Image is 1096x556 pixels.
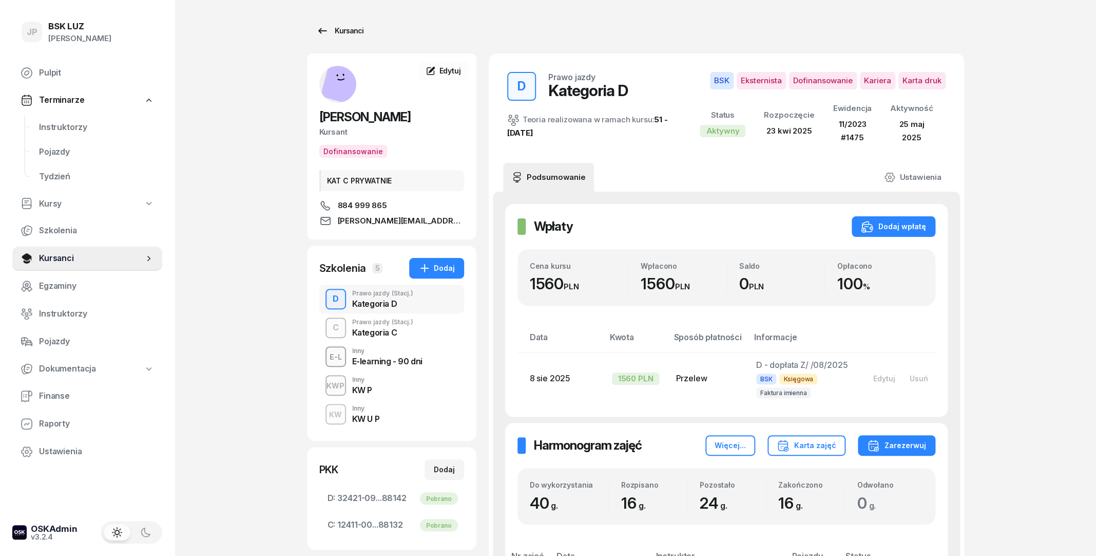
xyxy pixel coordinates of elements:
[39,197,62,211] span: Kursy
[756,387,811,398] span: Faktura imienna
[307,21,373,41] a: Kursanci
[604,330,668,353] th: Kwota
[392,290,413,296] span: (Stacj.)
[507,113,676,140] div: Teoria realizowana w ramach kursu:
[667,330,747,353] th: Sposób płatności
[12,384,162,409] a: Finanse
[409,258,464,279] button: Dodaj
[517,330,604,353] th: Data
[715,439,746,452] div: Więcej...
[319,145,387,158] button: Dofinansowanie
[548,81,628,100] div: Kategoria D
[31,525,78,533] div: OSKAdmin
[530,494,563,512] span: 40
[621,494,650,512] span: 16
[777,439,836,452] div: Karta zajęć
[39,94,84,107] span: Terminarze
[858,435,935,456] button: Zarezerwuj
[392,319,413,325] span: (Stacj.)
[319,400,464,429] button: KWInnyKW U P
[39,362,96,376] span: Dokumentacja
[778,494,807,512] span: 16
[319,313,464,342] button: CPrawo jazdy(Stacj.)Kategoria C
[48,22,111,31] div: BSK LUZ
[12,218,162,243] a: Szkolenia
[39,445,154,458] span: Ustawienia
[890,102,933,115] div: Aktywność
[756,360,848,370] span: D - dopłata Z/ /08/2025
[737,72,786,89] span: Eksternista
[418,262,455,274] div: Dodaj
[325,289,346,309] button: D
[420,519,458,531] div: Pobrano
[551,501,558,511] small: g.
[325,375,346,396] button: KWP
[857,480,922,489] div: Odwołano
[319,513,464,538] a: C:12411-00...88132Pobrano
[852,216,935,237] button: Dodaj wpłatę
[764,108,814,122] div: Rozpoczęcie
[866,370,902,387] button: Edytuj
[857,494,881,512] span: 0
[352,300,413,308] div: Kategoria D
[756,374,777,384] span: BSK
[31,140,162,164] a: Pojazdy
[352,328,413,337] div: Kategoria C
[31,164,162,189] a: Tydzień
[12,192,162,216] a: Kursy
[507,115,668,138] a: 51 - [DATE]
[700,108,745,122] div: Status
[39,280,154,293] span: Egzaminy
[778,480,844,489] div: Zakończono
[621,480,687,489] div: Rozpisano
[12,329,162,354] a: Pojazdy
[910,374,928,383] div: Usuń
[12,525,27,540] img: logo-xs-dark@2x.png
[372,263,382,273] span: 5
[325,404,346,424] button: KW
[39,170,154,183] span: Tydzień
[319,261,367,275] div: Szkolenia
[796,501,803,511] small: g.
[352,405,380,412] div: Inny
[739,262,825,270] div: Saldo
[425,459,464,480] button: Dodaj
[890,118,933,144] div: 25 maj 2025
[12,274,162,299] a: Egzaminy
[27,28,37,36] span: JP
[329,290,343,308] div: D
[513,76,530,97] div: D
[48,32,111,45] div: [PERSON_NAME]
[420,492,458,505] div: Pobrano
[867,439,926,452] div: Zarezerwuj
[676,372,739,385] div: Przelew
[530,373,570,383] span: 8 sie 2025
[325,350,346,363] div: E-L
[39,390,154,403] span: Finanse
[789,72,857,89] span: Dofinansowanie
[507,72,536,101] button: D
[837,262,923,270] div: Opłacono
[338,215,464,227] span: [PERSON_NAME][EMAIL_ADDRESS][DOMAIN_NAME]
[322,379,349,392] div: KWP
[720,501,727,511] small: g.
[861,220,926,233] div: Dodaj wpłatę
[534,218,573,235] h2: Wpłaty
[833,118,872,144] div: 11/2023 #1475
[39,224,154,237] span: Szkolenia
[748,282,764,291] small: PLN
[12,302,162,326] a: Instruktorzy
[31,533,78,541] div: v3.2.4
[39,66,154,80] span: Pulpit
[39,307,154,321] span: Instruktorzy
[641,262,726,270] div: Wpłacono
[710,72,946,89] button: BSKEksternistaDofinansowanieKarieraKarta druk
[700,494,732,512] span: 24
[328,492,456,505] span: 32421-09...88142
[352,415,380,423] div: KW U P
[319,342,464,371] button: E-LInnyE-learning - 90 dni
[530,480,608,489] div: Do wykorzystania
[352,319,413,325] div: Prawo jazdy
[12,357,162,381] a: Dokumentacja
[328,492,336,505] span: D:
